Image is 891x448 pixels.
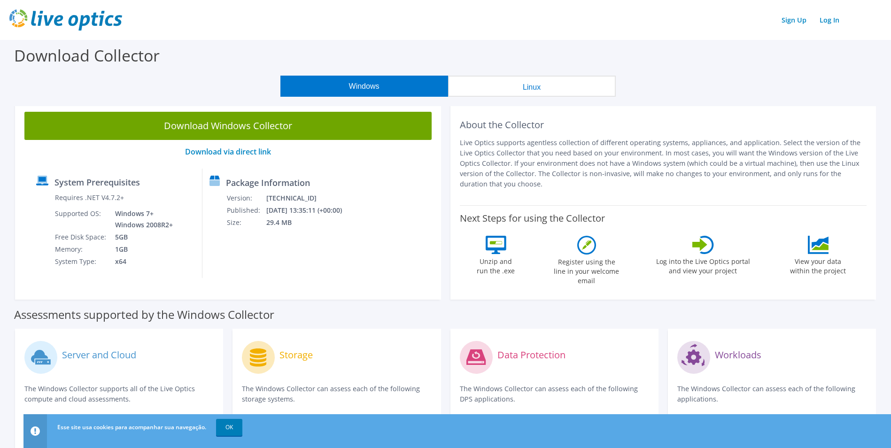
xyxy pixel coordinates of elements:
[279,350,313,360] label: Storage
[14,45,160,66] label: Download Collector
[55,193,124,202] label: Requires .NET V4.7.2+
[62,350,136,360] label: Server and Cloud
[474,254,518,276] label: Unzip and run the .exe
[226,192,266,204] td: Version:
[460,138,867,189] p: Live Optics supports agentless collection of different operating systems, appliances, and applica...
[108,255,175,268] td: x64
[777,13,811,27] a: Sign Up
[448,76,616,97] button: Linux
[57,423,206,431] span: Esse site usa cookies para acompanhar sua navegação.
[185,147,271,157] a: Download via direct link
[108,243,175,255] td: 1GB
[784,254,852,276] label: View your data within the project
[815,13,844,27] a: Log In
[54,255,108,268] td: System Type:
[54,243,108,255] td: Memory:
[242,384,431,404] p: The Windows Collector can assess each of the following storage systems.
[24,384,214,404] p: The Windows Collector supports all of the Live Optics compute and cloud assessments.
[551,255,622,286] label: Register using the line in your welcome email
[54,178,140,187] label: System Prerequisites
[497,350,566,360] label: Data Protection
[216,419,242,436] a: OK
[226,178,310,187] label: Package Information
[54,208,108,231] td: Supported OS:
[266,204,354,216] td: [DATE] 13:35:11 (+00:00)
[677,384,867,404] p: The Windows Collector can assess each of the following applications.
[715,350,761,360] label: Workloads
[108,208,175,231] td: Windows 7+ Windows 2008R2+
[226,204,266,216] td: Published:
[266,216,354,229] td: 29.4 MB
[9,9,122,31] img: live_optics_svg.svg
[24,112,432,140] a: Download Windows Collector
[54,231,108,243] td: Free Disk Space:
[226,216,266,229] td: Size:
[656,254,751,276] label: Log into the Live Optics portal and view your project
[108,231,175,243] td: 5GB
[460,119,867,131] h2: About the Collector
[266,192,354,204] td: [TECHNICAL_ID]
[14,310,274,319] label: Assessments supported by the Windows Collector
[460,213,605,224] label: Next Steps for using the Collector
[280,76,448,97] button: Windows
[460,384,649,404] p: The Windows Collector can assess each of the following DPS applications.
